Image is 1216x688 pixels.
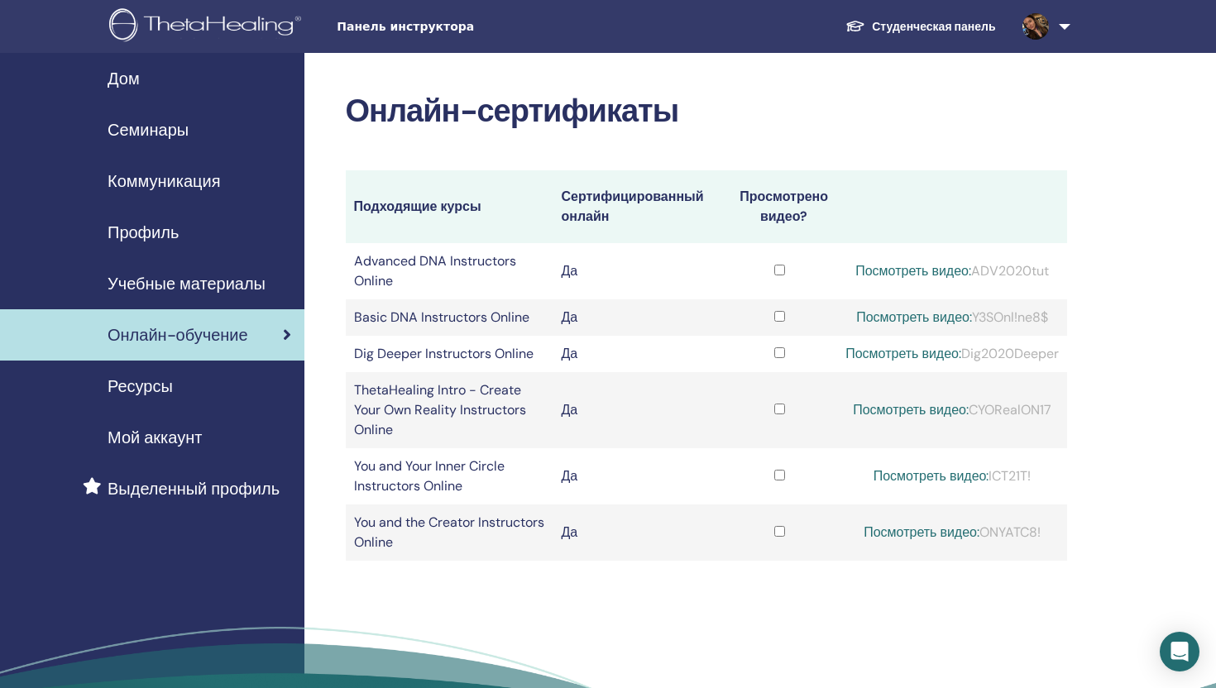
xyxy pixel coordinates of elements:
[553,448,722,504] td: Да
[108,374,173,399] span: Ресурсы
[553,243,722,299] td: Да
[553,170,722,243] th: Сертифицированный онлайн
[845,345,961,362] a: Посмотреть видео:
[108,425,202,450] span: Мой аккаунт
[722,170,837,243] th: Просмотрено видео?
[1160,632,1199,671] div: Open Intercom Messenger
[832,12,1008,42] a: Студенческая панель
[108,220,179,245] span: Профиль
[346,372,553,448] td: ThetaHealing Intro - Create Your Own Reality Instructors Online
[845,19,865,33] img: graduation-cap-white.svg
[853,401,969,418] a: Посмотреть видео:
[553,372,722,448] td: Да
[108,476,280,501] span: Выделенный профиль
[346,448,553,504] td: You and Your Inner Circle Instructors Online
[346,243,553,299] td: Advanced DNA Instructors Online
[346,170,553,243] th: Подходящие курсы
[845,261,1059,281] div: ADV2020tut
[845,466,1059,486] div: ICT21T!
[108,66,140,91] span: Дом
[845,344,1059,364] div: Dig2020Deeper
[856,308,972,326] a: Посмотреть видео:
[553,504,722,561] td: Да
[108,117,189,142] span: Семинары
[845,523,1059,542] div: ONYATC8!
[553,336,722,372] td: Да
[108,169,220,193] span: Коммуникация
[553,299,722,336] td: Да
[346,504,553,561] td: You and the Creator Instructors Online
[337,18,585,36] span: Панель инструктора
[346,336,553,372] td: Dig Deeper Instructors Online
[346,93,1068,131] h2: Онлайн-сертификаты
[845,308,1059,327] div: Y3SOnl!ne8$
[845,400,1059,420] div: CYORealON17
[1022,13,1049,40] img: default.jpg
[346,299,553,336] td: Basic DNA Instructors Online
[108,322,248,347] span: Онлайн-обучение
[855,262,971,279] a: Посмотреть видео:
[864,523,979,541] a: Посмотреть видео:
[874,467,989,485] a: Посмотреть видео:
[109,8,307,45] img: logo.png
[108,271,266,296] span: Учебные материалы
